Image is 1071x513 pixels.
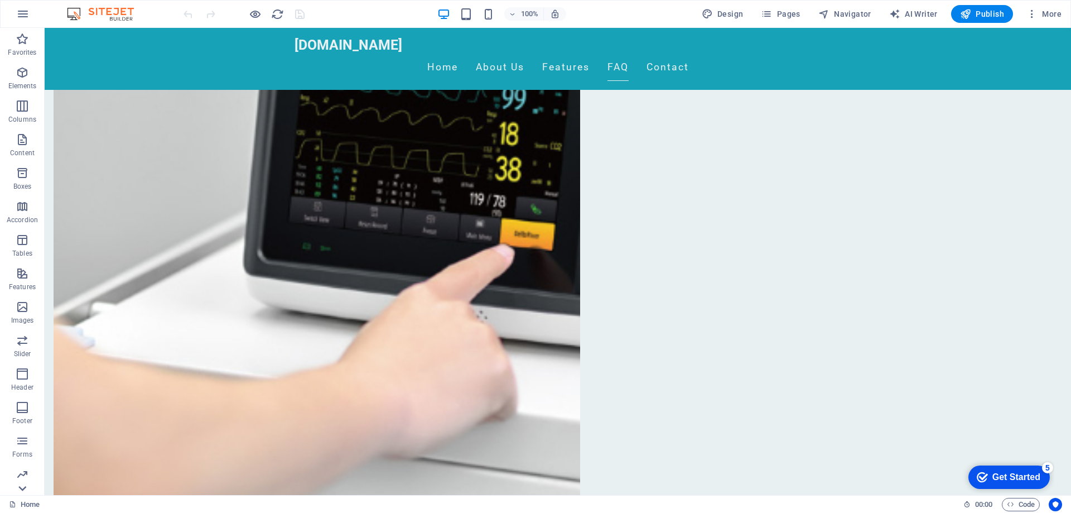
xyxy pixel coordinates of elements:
[1002,498,1040,511] button: Code
[11,383,33,392] p: Header
[8,48,36,57] p: Favorites
[1049,498,1062,511] button: Usercentrics
[1007,498,1035,511] span: Code
[9,282,36,291] p: Features
[9,6,90,29] div: Get Started 5 items remaining, 0% complete
[1022,5,1066,23] button: More
[7,215,38,224] p: Accordion
[13,182,32,191] p: Boxes
[8,81,37,90] p: Elements
[9,498,40,511] a: Click to cancel selection. Double-click to open Pages
[8,115,36,124] p: Columns
[963,498,993,511] h6: Session time
[83,2,94,13] div: 5
[14,349,31,358] p: Slider
[975,498,992,511] span: 00 00
[12,416,32,425] p: Footer
[33,12,81,22] div: Get Started
[1026,8,1062,20] span: More
[10,148,35,157] p: Content
[11,316,34,325] p: Images
[12,249,32,258] p: Tables
[983,500,985,509] span: :
[12,450,32,459] p: Forms
[45,28,1071,495] iframe: To enrich screen reader interactions, please activate Accessibility in Grammarly extension settings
